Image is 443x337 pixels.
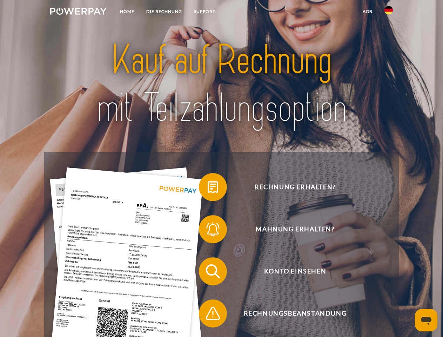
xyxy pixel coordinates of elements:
span: Mahnung erhalten? [209,215,381,243]
button: Rechnungsbeanstandung [199,299,381,328]
img: logo-powerpay-white.svg [50,8,107,15]
span: Rechnung erhalten? [209,173,381,201]
button: Rechnung erhalten? [199,173,381,201]
iframe: Schaltfläche zum Öffnen des Messaging-Fensters [415,309,437,331]
span: Rechnungsbeanstandung [209,299,381,328]
a: SUPPORT [188,5,221,18]
img: qb_bill.svg [204,178,222,196]
img: qb_search.svg [204,263,222,280]
a: agb [357,5,378,18]
img: qb_bell.svg [204,220,222,238]
a: Home [114,5,140,18]
img: title-powerpay_de.svg [67,34,376,134]
span: Konto einsehen [209,257,381,285]
button: Konto einsehen [199,257,381,285]
img: de [384,6,393,14]
button: Mahnung erhalten? [199,215,381,243]
img: qb_warning.svg [204,305,222,322]
a: DIE RECHNUNG [140,5,188,18]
